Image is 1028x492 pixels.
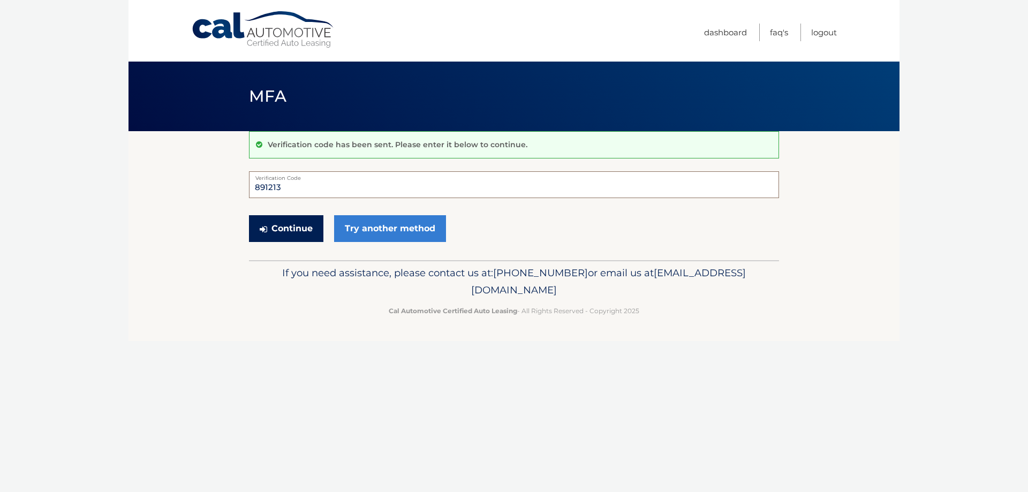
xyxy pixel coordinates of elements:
[268,140,527,149] p: Verification code has been sent. Please enter it below to continue.
[256,264,772,299] p: If you need assistance, please contact us at: or email us at
[471,267,746,296] span: [EMAIL_ADDRESS][DOMAIN_NAME]
[191,11,336,49] a: Cal Automotive
[493,267,588,279] span: [PHONE_NUMBER]
[249,86,286,106] span: MFA
[811,24,837,41] a: Logout
[256,305,772,316] p: - All Rights Reserved - Copyright 2025
[249,171,779,180] label: Verification Code
[249,215,323,242] button: Continue
[389,307,517,315] strong: Cal Automotive Certified Auto Leasing
[334,215,446,242] a: Try another method
[704,24,747,41] a: Dashboard
[770,24,788,41] a: FAQ's
[249,171,779,198] input: Verification Code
